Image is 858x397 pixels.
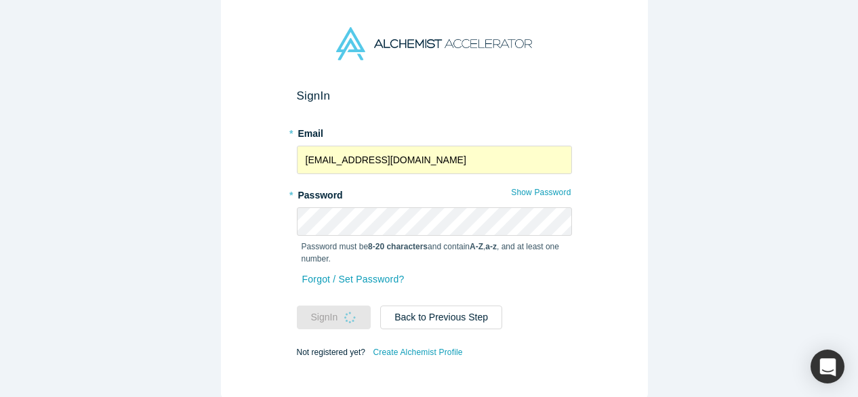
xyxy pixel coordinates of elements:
[297,306,371,329] button: SignIn
[297,122,572,141] label: Email
[485,242,497,251] strong: a-z
[470,242,483,251] strong: A-Z
[297,89,572,103] h2: Sign In
[297,184,572,203] label: Password
[372,343,463,361] a: Create Alchemist Profile
[297,348,365,357] span: Not registered yet?
[510,184,571,201] button: Show Password
[302,268,405,291] a: Forgot / Set Password?
[368,242,428,251] strong: 8-20 characters
[302,241,567,265] p: Password must be and contain , , and at least one number.
[380,306,502,329] button: Back to Previous Step
[336,27,531,60] img: Alchemist Accelerator Logo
